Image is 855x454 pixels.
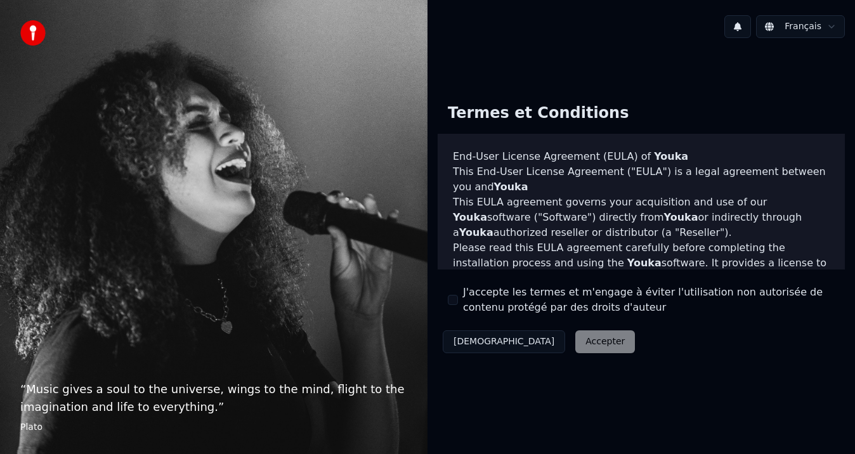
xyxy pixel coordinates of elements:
[459,226,493,238] span: Youka
[453,195,830,240] p: This EULA agreement governs your acquisition and use of our software ("Software") directly from o...
[453,164,830,195] p: This End-User License Agreement ("EULA") is a legal agreement between you and
[453,149,830,164] h3: End-User License Agreement (EULA) of
[463,285,835,315] label: J'accepte les termes et m'engage à éviter l'utilisation non autorisée de contenu protégé par des ...
[20,421,407,434] footer: Plato
[453,240,830,301] p: Please read this EULA agreement carefully before completing the installation process and using th...
[453,211,487,223] span: Youka
[20,380,407,416] p: “ Music gives a soul to the universe, wings to the mind, flight to the imagination and life to ev...
[654,150,688,162] span: Youka
[443,330,565,353] button: [DEMOGRAPHIC_DATA]
[20,20,46,46] img: youka
[438,93,639,134] div: Termes et Conditions
[664,211,698,223] span: Youka
[494,181,528,193] span: Youka
[627,257,662,269] span: Youka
